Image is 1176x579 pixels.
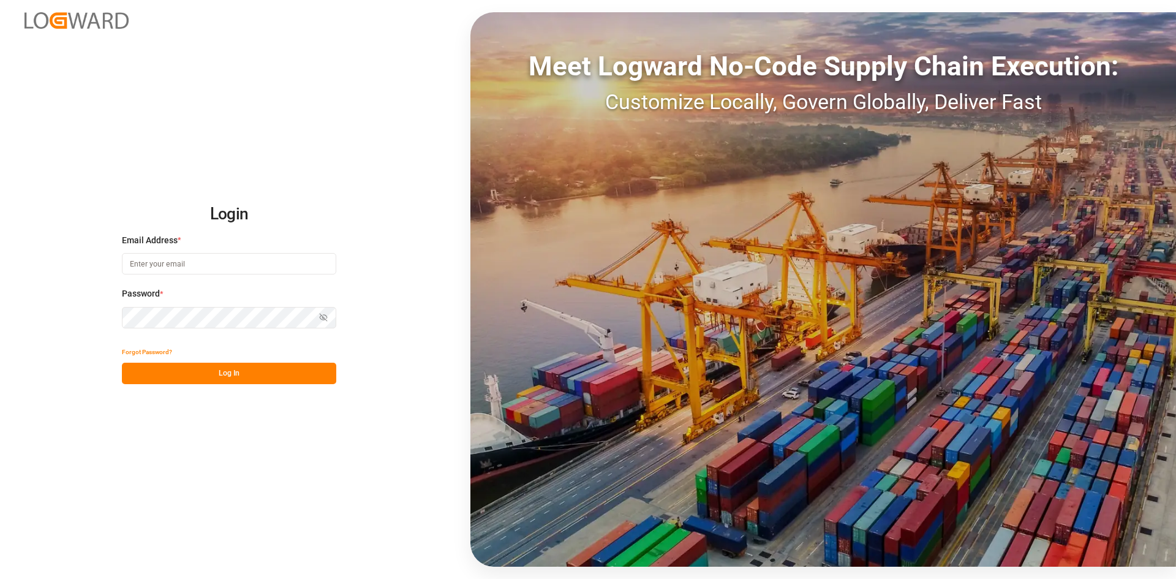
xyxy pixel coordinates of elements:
[122,287,160,300] span: Password
[122,195,336,234] h2: Login
[470,86,1176,118] div: Customize Locally, Govern Globally, Deliver Fast
[24,12,129,29] img: Logward_new_orange.png
[122,363,336,384] button: Log In
[122,234,178,247] span: Email Address
[470,46,1176,86] div: Meet Logward No-Code Supply Chain Execution:
[122,253,336,274] input: Enter your email
[122,341,172,363] button: Forgot Password?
